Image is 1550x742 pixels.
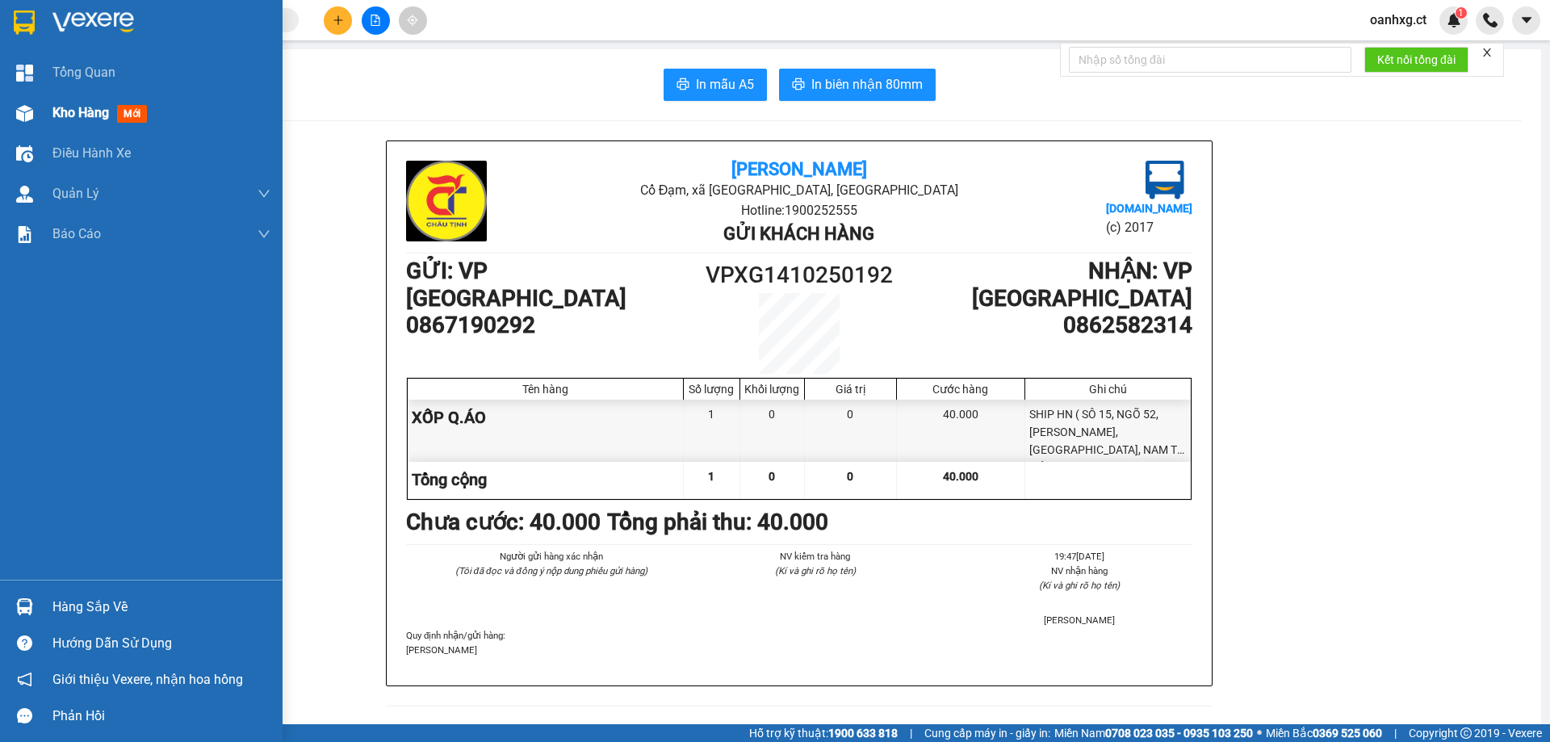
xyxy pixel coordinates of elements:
[943,470,978,483] span: 40.000
[897,400,1025,462] div: 40.000
[14,10,35,35] img: logo-vxr
[412,383,679,396] div: Tên hàng
[324,6,352,35] button: plus
[1266,724,1382,742] span: Miền Bắc
[792,78,805,93] span: printer
[1106,202,1192,215] b: [DOMAIN_NAME]
[52,183,99,203] span: Quản Lý
[708,470,714,483] span: 1
[406,161,487,241] img: logo.jpg
[258,187,270,200] span: down
[775,565,856,576] i: (Kí và ghi rõ họ tên)
[1105,727,1253,740] strong: 0708 023 035 - 0935 103 250
[696,74,754,94] span: In mẫu A5
[408,400,684,462] div: XỐP Q.ÁO
[1313,727,1382,740] strong: 0369 525 060
[407,15,418,26] span: aim
[1512,6,1540,35] button: caret-down
[406,509,601,535] b: Chưa cước : 40.000
[16,105,33,122] img: warehouse-icon
[1460,727,1472,739] span: copyright
[828,727,898,740] strong: 1900 633 818
[702,549,928,564] li: NV kiểm tra hàng
[723,224,874,244] b: Gửi khách hàng
[1146,161,1184,199] img: logo.jpg
[399,6,427,35] button: aim
[744,383,800,396] div: Khối lượng
[52,704,270,728] div: Phản hồi
[258,228,270,241] span: down
[811,74,923,94] span: In biên nhận 80mm
[406,258,626,312] b: GỬI : VP [GEOGRAPHIC_DATA]
[1069,47,1351,73] input: Nhập số tổng đài
[688,383,735,396] div: Số lượng
[20,20,101,101] img: logo.jpg
[52,62,115,82] span: Tổng Quan
[20,117,241,171] b: GỬI : VP [GEOGRAPHIC_DATA]
[406,628,1192,657] div: Quy định nhận/gửi hàng :
[438,549,664,564] li: Người gửi hàng xác nhận
[52,143,131,163] span: Điều hành xe
[809,383,892,396] div: Giá trị
[16,145,33,162] img: warehouse-icon
[17,672,32,687] span: notification
[16,186,33,203] img: warehouse-icon
[16,226,33,243] img: solution-icon
[910,724,912,742] span: |
[333,15,344,26] span: plus
[898,312,1192,339] h1: 0862582314
[731,159,867,179] b: [PERSON_NAME]
[362,6,390,35] button: file-add
[967,613,1192,627] li: [PERSON_NAME]
[1357,10,1439,30] span: oanhxg.ct
[607,509,828,535] b: Tổng phải thu: 40.000
[151,40,675,60] li: Cổ Đạm, xã [GEOGRAPHIC_DATA], [GEOGRAPHIC_DATA]
[1054,724,1253,742] span: Miền Nam
[967,564,1192,578] li: NV nhận hàng
[684,400,740,462] div: 1
[847,470,853,483] span: 0
[537,200,1061,220] li: Hotline: 1900252555
[406,312,701,339] h1: 0867190292
[701,258,898,293] h1: VPXG1410250192
[1483,13,1498,27] img: phone-icon
[17,635,32,651] span: question-circle
[151,60,675,80] li: Hotline: 1900252555
[1257,730,1262,736] span: ⚪️
[1394,724,1397,742] span: |
[1447,13,1461,27] img: icon-new-feature
[1039,580,1120,591] i: (Kí và ghi rõ họ tên)
[1458,7,1464,19] span: 1
[1377,51,1456,69] span: Kết nối tổng đài
[740,400,805,462] div: 0
[749,724,898,742] span: Hỗ trợ kỹ thuật:
[17,708,32,723] span: message
[972,258,1192,312] b: NHẬN : VP [GEOGRAPHIC_DATA]
[52,595,270,619] div: Hàng sắp về
[924,724,1050,742] span: Cung cấp máy in - giấy in:
[1106,217,1192,237] li: (c) 2017
[370,15,381,26] span: file-add
[664,69,767,101] button: printerIn mẫu A5
[779,69,936,101] button: printerIn biên nhận 80mm
[1364,47,1468,73] button: Kết nối tổng đài
[455,565,647,576] i: (Tôi đã đọc và đồng ý nộp dung phiếu gửi hàng)
[967,549,1192,564] li: 19:47[DATE]
[537,180,1061,200] li: Cổ Đạm, xã [GEOGRAPHIC_DATA], [GEOGRAPHIC_DATA]
[52,669,243,690] span: Giới thiệu Vexere, nhận hoa hồng
[117,105,147,123] span: mới
[1029,383,1187,396] div: Ghi chú
[805,400,897,462] div: 0
[1481,47,1493,58] span: close
[1456,7,1467,19] sup: 1
[52,631,270,656] div: Hướng dẫn sử dụng
[677,78,689,93] span: printer
[412,470,487,489] span: Tổng cộng
[52,224,101,244] span: Báo cáo
[406,643,1192,657] p: [PERSON_NAME]
[1519,13,1534,27] span: caret-down
[901,383,1020,396] div: Cước hàng
[769,470,775,483] span: 0
[16,598,33,615] img: warehouse-icon
[1025,400,1191,462] div: SHIP HN ( SÔ 15, NGÕ 52, [PERSON_NAME], [GEOGRAPHIC_DATA], NAM TỪ LIÊM ,[GEOGRAPHIC_DATA])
